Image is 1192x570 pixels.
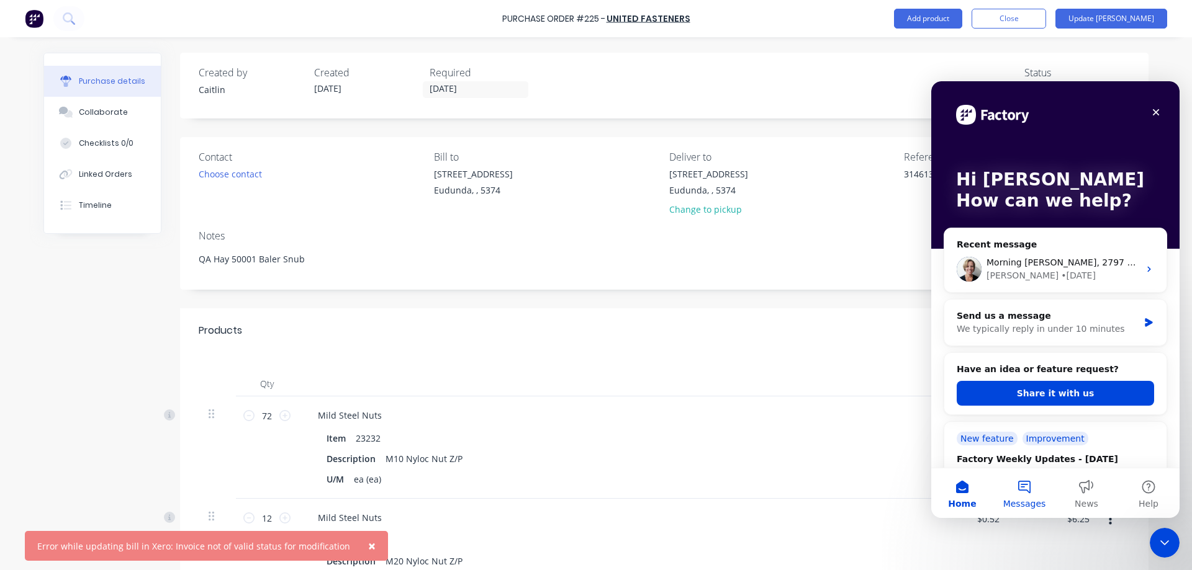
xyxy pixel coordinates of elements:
div: Reference [904,149,1130,164]
div: Notes [199,228,1130,243]
div: Change to pickup [669,203,748,216]
div: Bill to [434,149,660,164]
h2: Have an idea or feature request? [25,282,223,295]
div: Deliver to [669,149,895,164]
span: × [368,537,376,554]
div: [PERSON_NAME] [55,188,127,201]
a: United Fasteners [607,12,690,25]
div: Required [430,65,535,80]
div: • [DATE] [130,188,165,201]
button: Timeline [44,190,161,221]
div: Eudunda, , 5374 [669,184,748,197]
span: News [143,418,167,427]
div: ea (ea) [349,470,386,488]
button: News [124,387,186,437]
button: Add product [894,9,962,29]
div: Created [314,65,420,80]
button: Purchase details [44,66,161,97]
div: Improvement [91,350,157,364]
div: Purchase details [79,76,145,87]
div: 23232 [351,429,386,447]
div: U/M [322,470,349,488]
iframe: Intercom live chat [931,81,1180,518]
div: [STREET_ADDRESS] [669,167,748,180]
div: Status [1024,65,1130,80]
div: M10 Nyloc Nut Z/P [381,450,467,468]
div: Collaborate [79,107,128,118]
button: Help [186,387,248,437]
div: Purchase Order #225 - [502,12,605,25]
div: Checklists 0/0 [79,138,133,149]
iframe: Intercom live chat [1150,528,1180,558]
div: Choose contact [199,167,262,180]
div: Mild Steel Nuts [308,509,392,527]
img: Factory [25,9,43,28]
div: Factory Weekly Updates - [DATE] [25,372,201,385]
div: Caitlin [199,83,304,96]
div: Send us a message [25,228,207,241]
textarea: 3146135 [904,167,1059,195]
div: Created by [199,65,304,80]
button: Messages [62,387,124,437]
button: Linked Orders [44,159,161,190]
div: Mild Steel Nuts [308,406,392,424]
div: Eudunda, , 5374 [434,184,513,197]
button: Close [356,531,388,561]
span: Home [17,418,45,427]
div: Contact [199,149,425,164]
button: Update [PERSON_NAME] [1055,9,1167,29]
div: Close [214,20,236,42]
textarea: QA Hay 50001 Baler Snub [199,246,1130,274]
div: M20 Nyloc Nut Z/P [381,552,467,570]
div: We typically reply in under 10 minutes [25,241,207,254]
div: Price [919,372,1009,396]
button: Checklists 0/0 [44,128,161,159]
div: New featureImprovementFactory Weekly Updates - [DATE] [12,340,236,411]
div: Products [199,323,242,338]
div: [STREET_ADDRESS] [434,167,513,180]
div: Linked Orders [79,169,132,180]
button: Close [972,9,1046,29]
span: Help [207,418,227,427]
div: Error while updating bill in Xero: Invoice not of valid status for modification [37,540,350,553]
button: Share it with us [25,300,223,324]
span: Messages [72,418,115,427]
span: Morning [PERSON_NAME], 2797 has been reinstated :) [55,176,292,186]
div: New feature [25,350,86,364]
div: Qty [236,372,298,396]
div: Send us a messageWe typically reply in under 10 minutes [12,218,236,265]
button: Collaborate [44,97,161,128]
div: Item [322,429,351,447]
div: Timeline [79,200,112,211]
div: Description [322,450,381,468]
